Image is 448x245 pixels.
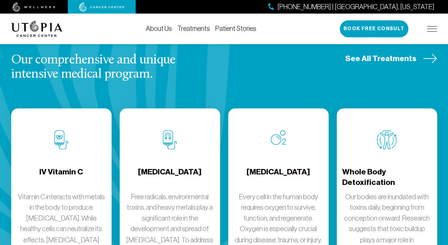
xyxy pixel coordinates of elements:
[13,2,55,12] img: wellness
[39,167,83,189] h4: IV Vitamin C
[271,130,286,145] img: Oxygen Therapy
[11,21,62,37] img: logo
[177,25,210,32] a: Treatments
[215,25,256,32] a: Patient Stories
[268,2,434,12] a: [PHONE_NUMBER] | [GEOGRAPHIC_DATA], [US_STATE]
[138,167,201,189] h4: [MEDICAL_DATA]
[11,53,211,82] h3: Our comprehensive and unique intensive medical program.
[79,2,124,12] img: cancer center
[427,26,437,32] img: icon-hamburger
[247,167,310,189] h4: [MEDICAL_DATA]
[54,130,68,149] img: IV Vitamin C
[163,130,177,149] img: Chelation Therapy
[146,25,172,32] a: About Us
[340,20,408,37] button: Book Free Consult
[277,2,434,12] span: [PHONE_NUMBER] | [GEOGRAPHIC_DATA], [US_STATE]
